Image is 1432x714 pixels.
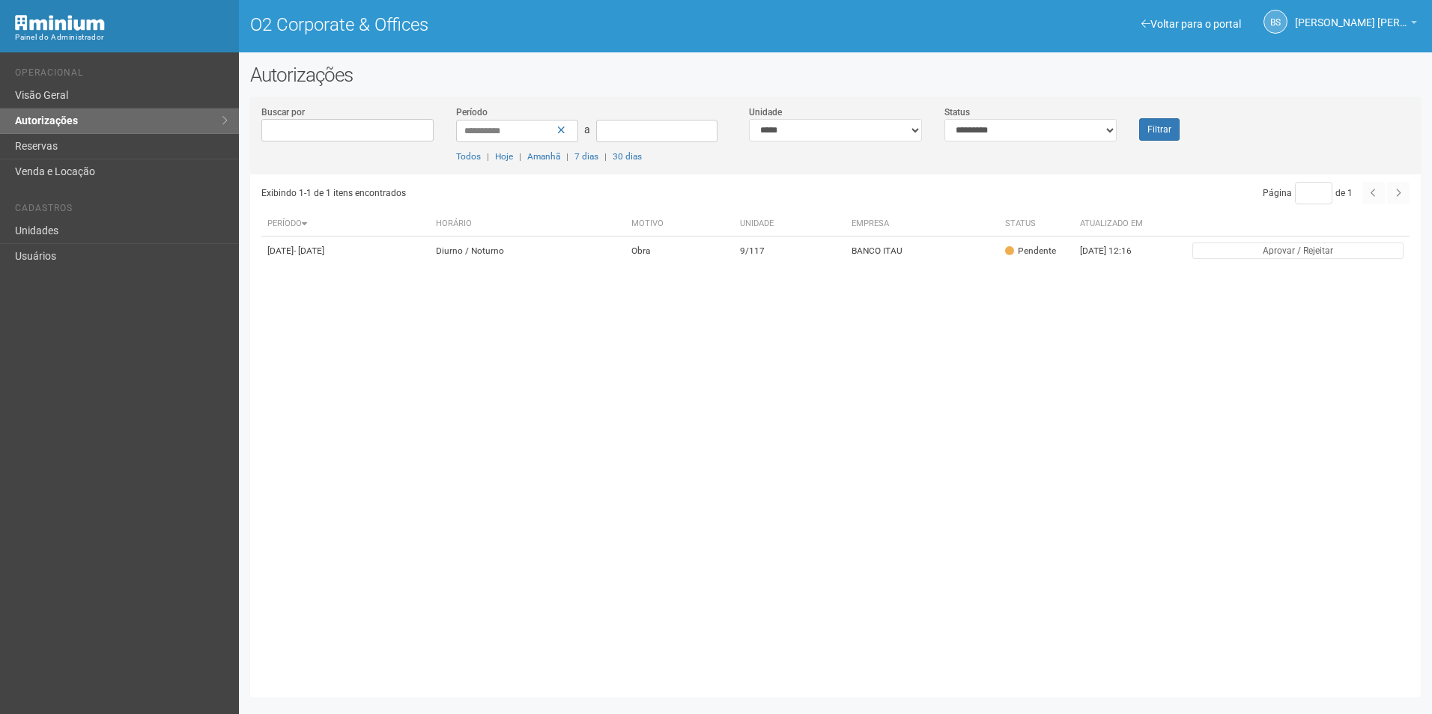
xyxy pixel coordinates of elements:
[294,245,324,256] span: - [DATE]
[846,212,999,237] th: Empresa
[261,106,305,119] label: Buscar por
[566,151,568,162] span: |
[15,203,228,219] li: Cadastros
[734,212,846,237] th: Unidade
[999,212,1074,237] th: Status
[1139,118,1180,141] button: Filtrar
[584,123,590,135] span: a
[734,237,846,266] td: 9/117
[261,182,831,204] div: Exibindo 1-1 de 1 itens encontrados
[15,31,228,44] div: Painel do Administrador
[519,151,521,162] span: |
[261,212,430,237] th: Período
[1295,19,1417,31] a: [PERSON_NAME] [PERSON_NAME]
[1005,245,1056,257] div: Pendente
[1074,212,1156,237] th: Atualizado em
[15,15,105,31] img: Minium
[527,151,560,162] a: Amanhã
[250,64,1421,86] h2: Autorizações
[495,151,513,162] a: Hoje
[456,106,488,119] label: Período
[261,237,430,266] td: [DATE]
[15,67,228,83] li: Operacional
[1141,18,1241,30] a: Voltar para o portal
[625,212,733,237] th: Motivo
[430,237,626,266] td: Diurno / Noturno
[574,151,598,162] a: 7 dias
[613,151,642,162] a: 30 dias
[625,237,733,266] td: Obra
[1295,2,1407,28] span: BIANKA souza cruz cavalcanti
[456,151,481,162] a: Todos
[1074,237,1156,266] td: [DATE] 12:16
[604,151,607,162] span: |
[1263,188,1353,198] span: Página de 1
[749,106,782,119] label: Unidade
[944,106,970,119] label: Status
[250,15,825,34] h1: O2 Corporate & Offices
[1192,242,1404,259] button: Aprovar / Rejeitar
[846,237,999,266] td: BANCO ITAU
[487,151,489,162] span: |
[430,212,626,237] th: Horário
[1263,10,1287,34] a: Bs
